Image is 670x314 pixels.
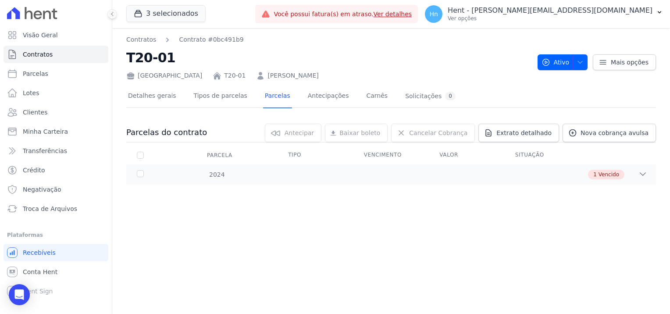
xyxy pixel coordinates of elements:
nav: Breadcrumb [126,35,531,44]
a: Troca de Arquivos [4,200,108,218]
span: Ativo [542,54,570,70]
span: Conta Hent [23,268,57,276]
div: Open Intercom Messenger [9,284,30,305]
button: 3 selecionados [126,5,206,22]
span: Extrato detalhado [496,128,552,137]
a: Tipos de parcelas [192,85,249,108]
span: Vencido [599,171,619,178]
th: Tipo [278,146,353,164]
a: Contratos [126,35,156,44]
span: Visão Geral [23,31,58,39]
a: Solicitações0 [403,85,457,108]
a: Nova cobrança avulsa [563,124,656,142]
div: Solicitações [405,92,456,100]
span: Minha Carteira [23,127,68,136]
a: Contratos [4,46,108,63]
a: Clientes [4,103,108,121]
span: Contratos [23,50,53,59]
span: 1 [593,171,597,178]
th: Situação [505,146,581,164]
a: T20-01 [224,71,246,80]
span: Nova cobrança avulsa [581,128,649,137]
span: Você possui fatura(s) em atraso. [274,10,412,19]
a: Antecipações [306,85,351,108]
button: Hn Hent - [PERSON_NAME][EMAIL_ADDRESS][DOMAIN_NAME] Ver opções [418,2,670,26]
span: Troca de Arquivos [23,204,77,213]
span: Recebíveis [23,248,56,257]
div: 0 [445,92,456,100]
span: Crédito [23,166,45,175]
span: Hn [429,11,438,17]
a: Crédito [4,161,108,179]
span: Clientes [23,108,47,117]
div: Plataformas [7,230,105,240]
a: Negativação [4,181,108,198]
a: Detalhes gerais [126,85,178,108]
a: Ver detalhes [374,11,412,18]
a: Parcelas [4,65,108,82]
p: Ver opções [448,15,652,22]
span: Lotes [23,89,39,97]
h3: Parcelas do contrato [126,127,207,138]
nav: Breadcrumb [126,35,244,44]
div: [GEOGRAPHIC_DATA] [126,71,202,80]
span: Mais opções [611,58,649,67]
a: Recebíveis [4,244,108,261]
div: Parcela [196,146,243,164]
th: Valor [429,146,505,164]
a: Lotes [4,84,108,102]
button: Ativo [538,54,588,70]
p: Hent - [PERSON_NAME][EMAIL_ADDRESS][DOMAIN_NAME] [448,6,652,15]
span: Negativação [23,185,61,194]
a: Carnês [364,85,389,108]
a: [PERSON_NAME] [267,71,318,80]
a: Conta Hent [4,263,108,281]
span: Transferências [23,146,67,155]
a: Mais opções [593,54,656,70]
h2: T20-01 [126,48,531,68]
a: Minha Carteira [4,123,108,140]
th: Vencimento [353,146,429,164]
a: Extrato detalhado [478,124,559,142]
span: Parcelas [23,69,48,78]
a: Visão Geral [4,26,108,44]
a: Parcelas [263,85,292,108]
a: Contrato #0bc491b9 [179,35,243,44]
a: Transferências [4,142,108,160]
